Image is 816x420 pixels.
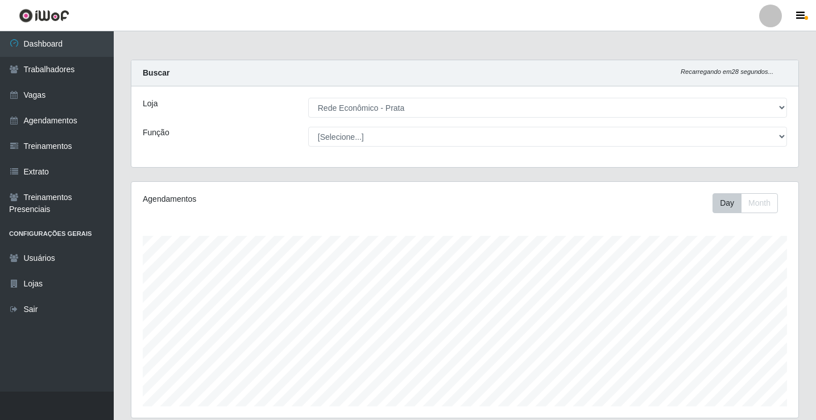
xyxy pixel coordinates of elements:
[713,193,742,213] button: Day
[143,127,169,139] label: Função
[741,193,778,213] button: Month
[143,98,158,110] label: Loja
[19,9,69,23] img: CoreUI Logo
[713,193,778,213] div: First group
[681,68,773,75] i: Recarregando em 28 segundos...
[713,193,787,213] div: Toolbar with button groups
[143,68,169,77] strong: Buscar
[143,193,401,205] div: Agendamentos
